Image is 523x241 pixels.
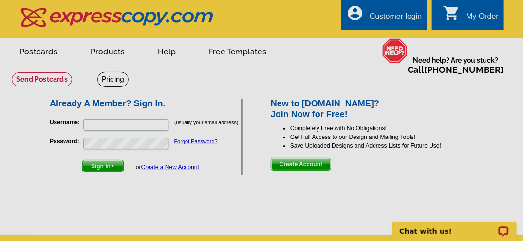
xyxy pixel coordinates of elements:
a: Help [142,39,191,62]
label: Username: [50,118,82,127]
h2: Already A Member? Sign In. [50,99,241,109]
span: Create Account [271,158,331,170]
a: Free Templates [193,39,282,62]
h2: New to [DOMAIN_NAME]? Join Now for Free! [271,99,475,120]
small: (usually your email address) [174,120,238,125]
i: shopping_cart [443,4,460,22]
span: Sign In [83,160,123,172]
div: or [136,163,199,172]
span: Call [408,65,504,75]
label: Password: [50,137,82,146]
span: Need help? Are you stuck? [408,55,504,75]
iframe: LiveChat chat widget [386,210,523,241]
a: [PHONE_NUMBER] [424,65,504,75]
button: Sign In [82,160,124,172]
li: Completely Free with No Obligations! [290,124,475,133]
a: account_circle Customer login [346,11,422,23]
a: shopping_cart My Order [443,11,499,23]
button: Create Account [271,158,331,171]
img: button-next-arrow-white.png [111,164,115,168]
i: account_circle [346,4,364,22]
img: help [382,38,408,63]
li: Save Uploaded Designs and Address Lists for Future Use! [290,141,475,150]
li: Get Full Access to our Design and Mailing Tools! [290,133,475,141]
a: Create a New Account [141,164,199,171]
a: Products [75,39,141,62]
div: My Order [466,12,499,26]
a: Postcards [4,39,73,62]
div: Customer login [370,12,422,26]
a: Forgot Password? [174,138,218,144]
